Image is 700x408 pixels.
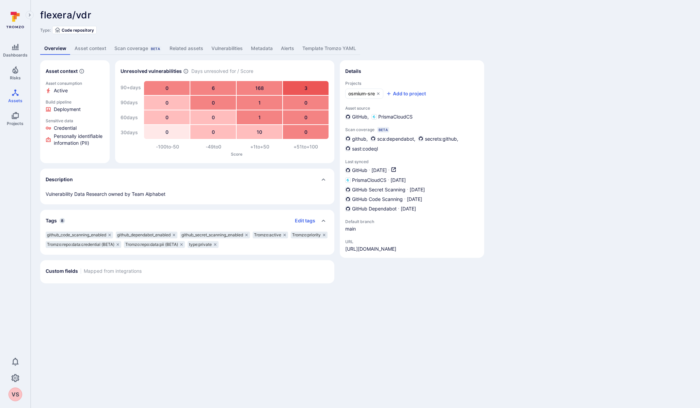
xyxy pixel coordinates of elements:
p: · [407,186,408,193]
div: 0 [190,110,236,124]
h2: Asset context [46,68,78,75]
div: 168 [237,81,282,95]
li: Deployment [46,106,104,113]
span: Risks [10,75,21,80]
div: github_secret_scanning_enabled [180,232,250,238]
span: GitHub Secret Scanning [352,186,405,193]
div: github_code_scanning_enabled [46,232,113,238]
span: github_code_scanning_enabled [47,232,106,238]
a: Click to view evidence [44,79,106,95]
span: Default branch [345,219,400,224]
button: Edit tags [289,215,315,226]
div: Beta [149,46,161,51]
svg: Automatically discovered context associated with the asset [79,68,84,74]
button: Expand navigation menu [26,11,34,19]
li: Personally identifiable information (PII) [46,133,104,146]
div: github_dependabot_enabled [116,232,177,238]
div: sca:dependabot [370,135,414,142]
span: Dashboards [3,52,28,58]
h2: Tags [46,217,57,224]
p: · [388,167,389,174]
p: Sensitive data [46,118,104,123]
span: Projects [7,121,23,126]
span: Scan coverage [345,127,375,132]
div: 0 [144,125,190,139]
p: · [398,205,399,212]
div: GitHub [345,113,367,120]
div: sast:codeql [345,145,378,152]
div: secrets:github [418,135,457,142]
div: 30 days [121,126,141,139]
span: Type: [40,28,51,33]
button: Add to project [386,90,426,97]
div: 0 [144,110,190,124]
h2: Description [46,176,73,183]
span: type:private [189,242,212,247]
div: 0 [144,81,190,95]
p: · [404,196,405,203]
span: Number of vulnerabilities in status ‘Open’ ‘Triaged’ and ‘In process’ divided by score and scanne... [183,68,189,75]
div: 10 [237,125,282,139]
span: [DATE] [371,167,387,174]
div: 1 [237,110,282,124]
p: · [388,177,389,184]
section: custom fields card [40,260,334,283]
a: Template Tromzo YAML [298,42,360,55]
span: [DATE] [410,186,425,193]
div: 0 [190,125,236,139]
a: Alerts [277,42,298,55]
span: Code repository [62,28,94,33]
a: Overview [40,42,70,55]
h2: Details [345,68,361,75]
span: Days unresolved for / Score [191,68,253,75]
span: github_dependabot_enabled [117,232,171,238]
li: Credential [46,125,104,131]
div: Tromzo:repo:data:credential (BETA) [46,241,121,248]
span: 8 [60,218,65,223]
div: Tromzo:repo:data:pii (BETA) [124,241,185,248]
span: Tromzo:priority [292,232,321,238]
span: PrismaCloudCS [352,177,386,184]
div: 0 [283,110,329,124]
span: Tromzo:repo:data:credential (BETA) [47,242,114,247]
span: Assets [8,98,22,103]
span: [DATE] [401,205,416,212]
span: [DATE] [391,177,406,184]
span: [DATE] [407,196,422,203]
span: GitHub Dependabot [352,205,397,212]
p: Build pipeline [46,99,104,105]
div: 0 [144,96,190,110]
div: 0 [190,96,236,110]
a: Click to view evidence [44,98,106,114]
a: Click to view evidence [44,117,106,148]
div: Collapse description [40,169,334,190]
a: Metadata [247,42,277,55]
div: 0 [283,96,329,110]
div: Asset tabs [40,42,690,55]
div: +1 to +50 [237,143,283,150]
h2: Unresolved vulnerabilities [121,68,182,75]
span: GitHub [352,167,367,174]
div: -49 to 0 [191,143,237,150]
div: 1 [237,96,282,110]
span: osmium-sre [348,90,375,97]
span: Asset source [345,106,479,111]
span: Tromzo:active [254,232,281,238]
div: Vivek Sharma [9,388,22,401]
p: Asset consumption [46,81,104,86]
div: 3 [283,81,329,95]
div: Beta [377,127,389,132]
span: github_secret_scanning_enabled [181,232,243,238]
span: Tromzo:repo:data:pii (BETA) [125,242,178,247]
i: Expand navigation menu [27,12,32,18]
a: osmium-sre [345,89,383,99]
a: [URL][DOMAIN_NAME] [345,246,396,252]
div: 90 days [121,96,141,109]
div: +51 to +100 [283,143,329,150]
div: 0 [283,125,329,139]
p: Score [144,152,329,157]
div: Vulnerability Data Research owned by Team Alphabet [46,190,329,198]
div: -100 to -50 [144,143,191,150]
span: flexera/vdr [40,9,92,21]
a: Asset context [70,42,110,55]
